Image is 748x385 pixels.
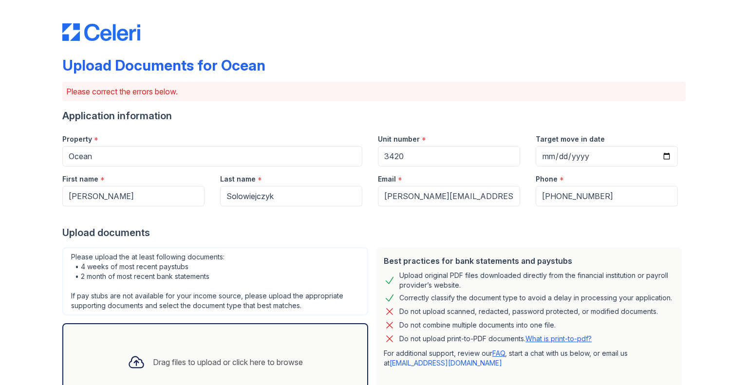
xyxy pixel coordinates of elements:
[399,271,674,290] div: Upload original PDF files downloaded directly from the financial institution or payroll provider’...
[220,174,256,184] label: Last name
[62,226,686,239] div: Upload documents
[536,174,558,184] label: Phone
[62,134,92,144] label: Property
[536,134,605,144] label: Target move in date
[62,109,686,123] div: Application information
[153,356,303,368] div: Drag files to upload or click here to browse
[62,174,98,184] label: First name
[62,247,368,315] div: Please upload the at least following documents: • 4 weeks of most recent paystubs • 2 month of mo...
[492,349,505,357] a: FAQ
[390,359,502,367] a: [EMAIL_ADDRESS][DOMAIN_NAME]
[378,134,420,144] label: Unit number
[378,174,396,184] label: Email
[399,306,658,317] div: Do not upload scanned, redacted, password protected, or modified documents.
[399,319,556,331] div: Do not combine multiple documents into one file.
[62,23,140,41] img: CE_Logo_Blue-a8612792a0a2168367f1c8372b55b34899dd931a85d93a1a3d3e32e68fde9ad4.png
[399,292,672,304] div: Correctly classify the document type to avoid a delay in processing your application.
[384,255,674,267] div: Best practices for bank statements and paystubs
[399,334,592,344] p: Do not upload print-to-PDF documents.
[384,348,674,368] p: For additional support, review our , start a chat with us below, or email us at
[66,86,682,97] p: Please correct the errors below.
[62,56,265,74] div: Upload Documents for Ocean
[525,334,592,343] a: What is print-to-pdf?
